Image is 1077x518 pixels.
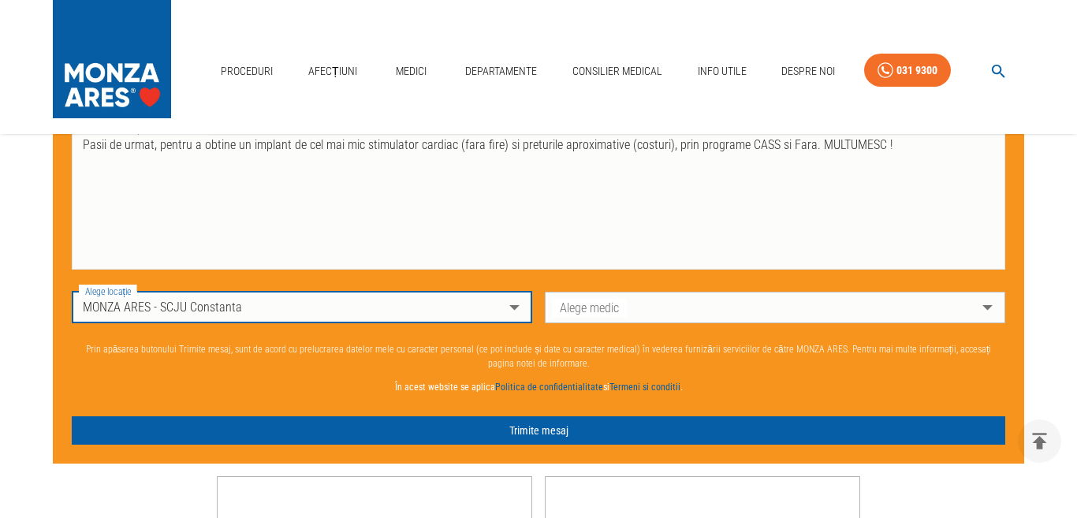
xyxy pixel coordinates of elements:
a: Consilier Medical [566,55,669,88]
a: 031 9300 [864,54,951,88]
a: Despre Noi [775,55,841,88]
a: Departamente [459,55,543,88]
button: Trimite mesaj [72,416,1005,445]
a: Info Utile [691,55,753,88]
div: MONZA ARES - SCJU Constanta [72,292,532,323]
div: 031 9300 [896,61,937,80]
a: Proceduri [214,55,279,88]
a: Termeni si conditii [609,382,680,393]
strong: În acest website se aplica si . [395,382,683,393]
a: Afecțiuni [302,55,363,88]
a: Medici [386,55,436,88]
p: Prin apăsarea butonului Trimite mesaj, sunt de acord cu prelucrarea datelor mele cu caracter pers... [72,342,1005,371]
a: Politica de confidentialitate [495,382,603,393]
label: Alege locație [79,285,137,298]
button: delete [1018,419,1061,463]
label: Cu ce informații te putem ajuta? [79,122,209,136]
